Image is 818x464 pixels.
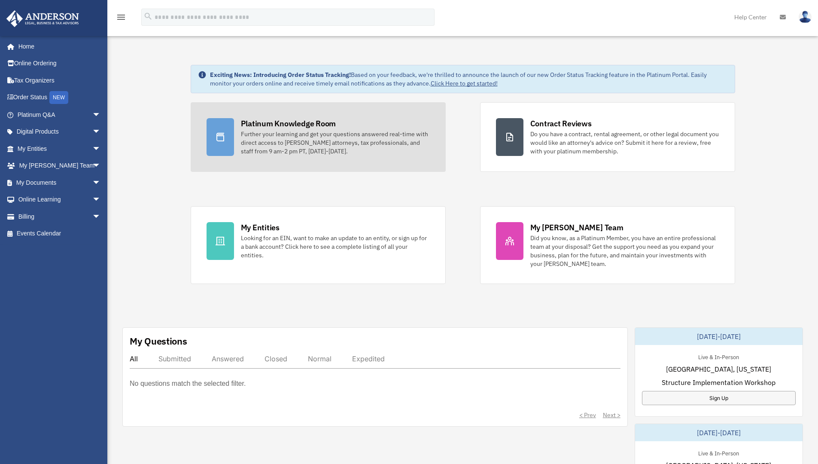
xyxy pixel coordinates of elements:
div: My Questions [130,335,187,348]
img: User Pic [799,11,812,23]
span: arrow_drop_down [92,208,109,226]
span: arrow_drop_down [92,157,109,175]
a: Home [6,38,109,55]
span: Structure Implementation Workshop [662,377,775,388]
div: Contract Reviews [530,118,592,129]
div: Looking for an EIN, want to make an update to an entity, or sign up for a bank account? Click her... [241,234,430,259]
div: Platinum Knowledge Room [241,118,336,129]
div: Answered [212,354,244,363]
div: NEW [49,91,68,104]
a: Platinum Knowledge Room Further your learning and get your questions answered real-time with dire... [191,102,446,172]
div: Did you know, as a Platinum Member, you have an entire professional team at your disposal? Get th... [530,234,719,268]
a: Billingarrow_drop_down [6,208,114,225]
a: Click Here to get started! [431,79,498,87]
a: Contract Reviews Do you have a contract, rental agreement, or other legal document you would like... [480,102,735,172]
img: Anderson Advisors Platinum Portal [4,10,82,27]
div: Further your learning and get your questions answered real-time with direct access to [PERSON_NAM... [241,130,430,156]
div: Normal [308,354,331,363]
a: Tax Organizers [6,72,114,89]
span: arrow_drop_down [92,140,109,158]
div: Live & In-Person [691,448,746,457]
div: [DATE]-[DATE] [635,424,803,441]
a: My Entities Looking for an EIN, want to make an update to an entity, or sign up for a bank accoun... [191,206,446,284]
a: My Entitiesarrow_drop_down [6,140,114,157]
div: Do you have a contract, rental agreement, or other legal document you would like an attorney's ad... [530,130,719,156]
span: [GEOGRAPHIC_DATA], [US_STATE] [666,364,771,374]
span: arrow_drop_down [92,123,109,141]
a: Sign Up [642,391,796,405]
i: search [143,12,153,21]
a: Online Learningarrow_drop_down [6,191,114,208]
a: My [PERSON_NAME] Team Did you know, as a Platinum Member, you have an entire professional team at... [480,206,735,284]
div: My [PERSON_NAME] Team [530,222,623,233]
span: arrow_drop_down [92,106,109,124]
div: Submitted [158,354,191,363]
a: menu [116,15,126,22]
div: Expedited [352,354,385,363]
a: My [PERSON_NAME] Teamarrow_drop_down [6,157,114,174]
a: Online Ordering [6,55,114,72]
div: Based on your feedback, we're thrilled to announce the launch of our new Order Status Tracking fe... [210,70,728,88]
div: [DATE]-[DATE] [635,328,803,345]
i: menu [116,12,126,22]
div: All [130,354,138,363]
a: Platinum Q&Aarrow_drop_down [6,106,114,123]
div: Live & In-Person [691,352,746,361]
div: My Entities [241,222,280,233]
div: Closed [265,354,287,363]
span: arrow_drop_down [92,191,109,209]
a: Digital Productsarrow_drop_down [6,123,114,140]
strong: Exciting News: Introducing Order Status Tracking! [210,71,351,79]
a: Events Calendar [6,225,114,242]
p: No questions match the selected filter. [130,378,246,390]
span: arrow_drop_down [92,174,109,192]
a: Order StatusNEW [6,89,114,107]
a: My Documentsarrow_drop_down [6,174,114,191]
